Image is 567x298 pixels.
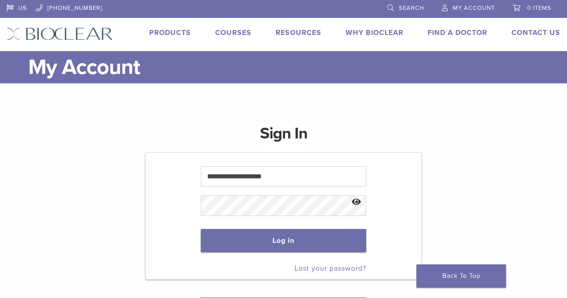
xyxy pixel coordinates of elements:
a: Back To Top [416,264,506,288]
button: Show password [347,191,366,214]
h1: Sign In [260,123,307,151]
span: 0 items [527,4,551,12]
button: Log in [201,229,366,252]
a: Products [149,28,191,37]
a: Courses [215,28,251,37]
img: Bioclear [7,27,113,40]
a: Resources [276,28,321,37]
span: My Account [453,4,495,12]
h1: My Account [28,51,560,83]
a: Lost your password? [294,264,366,273]
span: Search [399,4,424,12]
a: Contact Us [511,28,560,37]
a: Why Bioclear [346,28,403,37]
a: Find A Doctor [428,28,487,37]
